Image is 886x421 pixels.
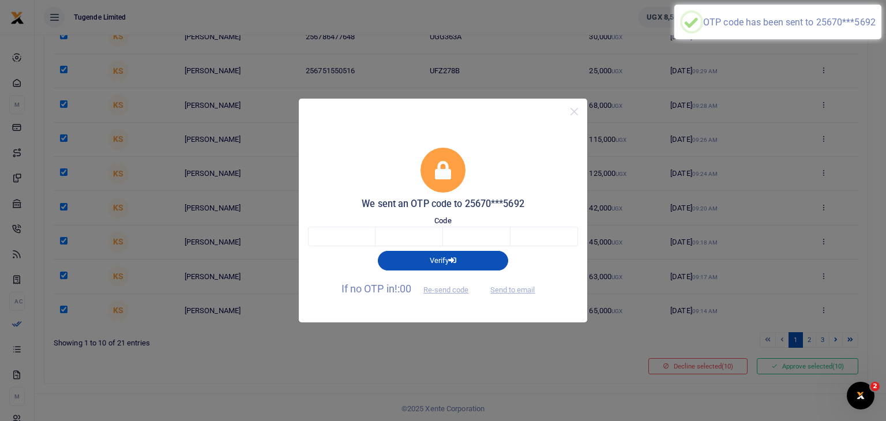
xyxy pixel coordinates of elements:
[703,17,876,28] div: OTP code has been sent to 25670***5692
[395,283,411,295] span: !:00
[870,382,880,391] span: 2
[308,198,578,210] h5: We sent an OTP code to 25670***5692
[378,251,508,270] button: Verify
[847,382,874,409] iframe: Intercom live chat
[566,103,583,120] button: Close
[434,215,451,227] label: Code
[341,283,479,295] span: If no OTP in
